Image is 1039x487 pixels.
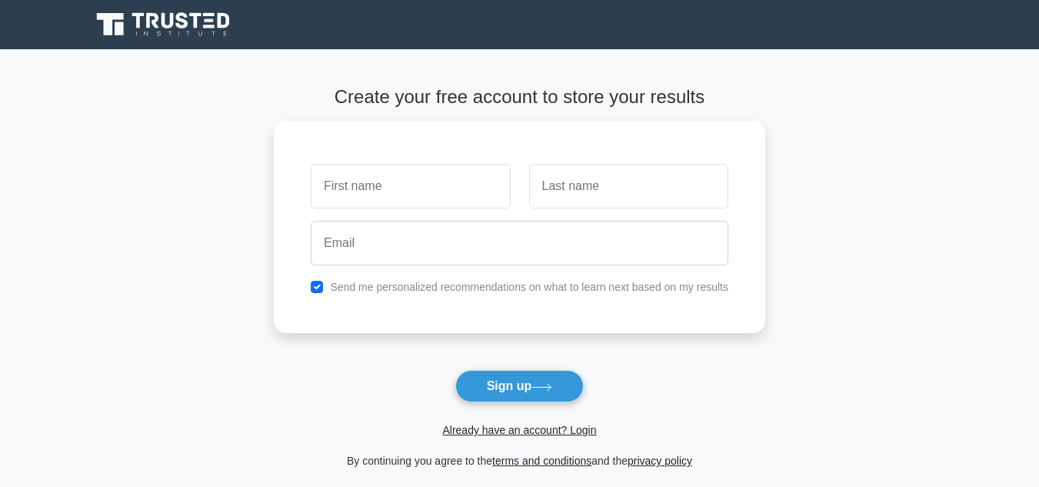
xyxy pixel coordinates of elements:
input: First name [311,164,510,208]
a: terms and conditions [492,455,591,467]
a: Already have an account? Login [442,424,596,436]
label: Send me personalized recommendations on what to learn next based on my results [330,281,728,293]
button: Sign up [455,370,584,402]
a: privacy policy [628,455,692,467]
h4: Create your free account to store your results [274,86,765,108]
input: Email [311,221,728,265]
div: By continuing you agree to the and the [265,452,774,470]
input: Last name [529,164,728,208]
